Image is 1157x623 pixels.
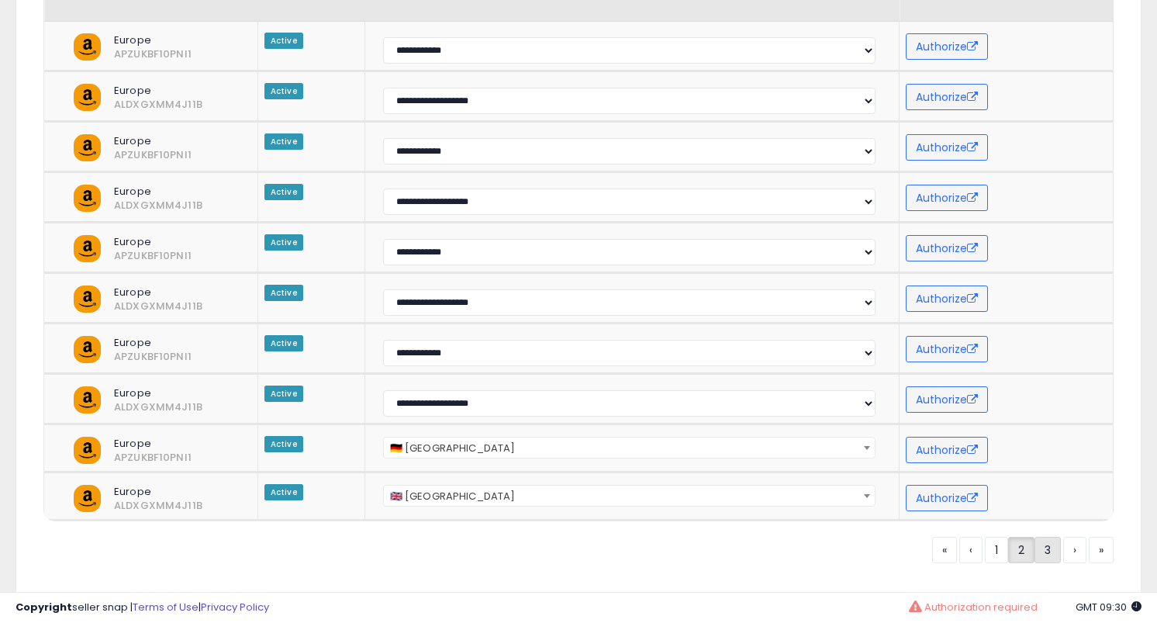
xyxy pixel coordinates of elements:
strong: Copyright [16,600,72,614]
span: Europe [102,185,223,199]
button: Authorize [906,437,988,463]
button: Authorize [906,485,988,511]
span: Active [264,436,303,452]
button: Authorize [906,336,988,362]
button: Authorize [906,235,988,261]
a: Terms of Use [133,600,199,614]
img: amazon.png [74,485,101,512]
span: Active [264,234,303,251]
span: APZUKBF10PNI1 [102,451,126,465]
span: Europe [102,134,223,148]
span: Europe [102,235,223,249]
span: » [1099,542,1103,558]
img: amazon.png [74,286,101,313]
img: amazon.png [74,336,101,363]
span: ALDXGXMM4J11B [102,199,126,213]
span: Europe [102,336,223,350]
img: amazon.png [74,185,101,212]
span: Europe [102,386,223,400]
span: Active [264,285,303,301]
img: amazon.png [74,84,101,111]
button: Authorize [906,386,988,413]
a: 2 [1008,537,1034,563]
a: 3 [1034,537,1061,563]
a: Privacy Policy [201,600,269,614]
span: APZUKBF10PNI1 [102,350,126,364]
span: 2025-08-17 09:30 GMT [1076,600,1141,614]
button: Authorize [906,286,988,312]
img: amazon.png [74,33,101,61]
div: seller snap | | [16,601,269,615]
span: ‹ [969,542,972,558]
button: Authorize [906,185,988,211]
span: › [1073,542,1076,558]
img: amazon.png [74,437,101,464]
span: Europe [102,33,223,47]
span: ALDXGXMM4J11B [102,400,126,414]
span: Europe [102,84,223,98]
span: 🇩🇪 Germany [383,437,876,459]
span: APZUKBF10PNI1 [102,148,126,162]
button: Authorize [906,84,988,110]
span: Active [264,484,303,500]
img: amazon.png [74,235,101,262]
span: ALDXGXMM4J11B [102,299,126,313]
span: Active [264,33,303,49]
span: Active [264,386,303,402]
img: amazon.png [74,386,101,414]
a: 1 [985,537,1008,563]
span: Active [264,133,303,150]
span: APZUKBF10PNI1 [102,249,126,263]
img: amazon.png [74,134,101,161]
span: Active [264,335,303,351]
button: Authorize [906,33,988,60]
span: 🇩🇪 Germany [384,438,876,459]
span: « [942,542,947,558]
span: Europe [102,286,223,299]
span: APZUKBF10PNI1 [102,47,126,61]
span: Active [264,83,303,99]
span: Europe [102,485,223,499]
span: Active [264,184,303,200]
span: ALDXGXMM4J11B [102,98,126,112]
span: Authorization required [924,600,1038,614]
span: 🇬🇧 United Kingdom [384,486,876,507]
span: Europe [102,437,223,451]
span: ALDXGXMM4J11B [102,499,126,513]
span: 🇬🇧 United Kingdom [383,485,876,507]
button: Authorize [906,134,988,161]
